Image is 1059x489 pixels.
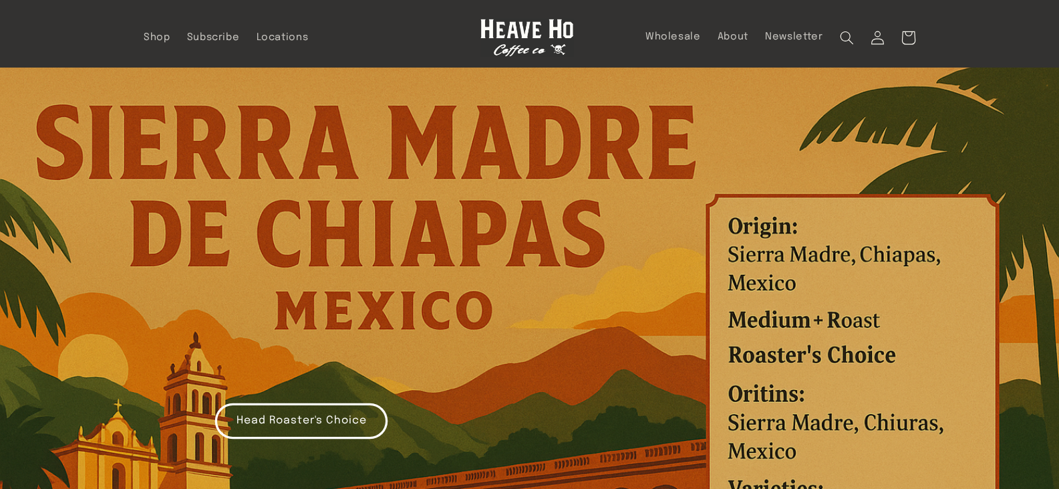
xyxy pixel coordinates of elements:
[248,23,317,52] a: Locations
[215,403,388,439] a: Head Roaster's Choice
[645,31,701,43] span: Wholesale
[187,31,240,44] span: Subscribe
[757,22,832,52] a: Newsletter
[709,22,756,52] a: About
[135,23,178,52] a: Shop
[718,31,748,43] span: About
[178,23,248,52] a: Subscribe
[480,19,574,57] img: Heave Ho Coffee Co
[637,22,709,52] a: Wholesale
[765,31,822,43] span: Newsletter
[144,31,170,44] span: Shop
[257,31,309,44] span: Locations
[831,22,862,53] summary: Search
